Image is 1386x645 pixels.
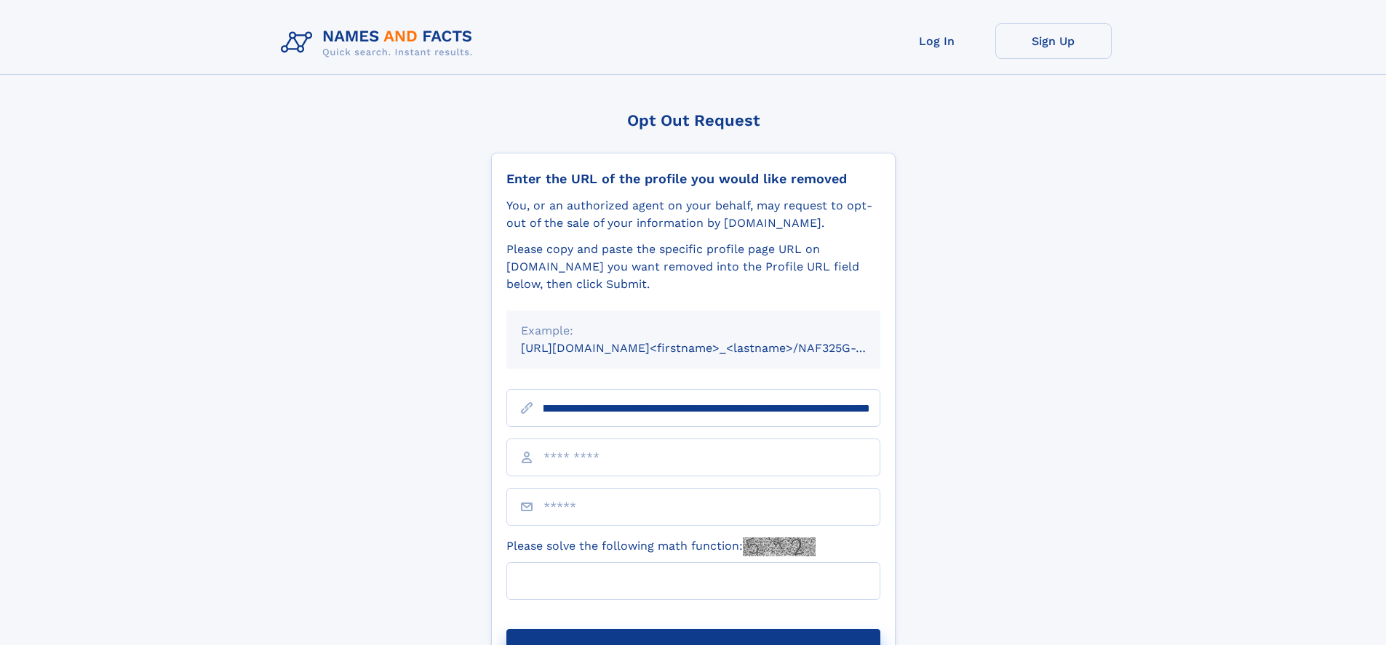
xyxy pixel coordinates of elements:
[491,111,896,129] div: Opt Out Request
[506,241,880,293] div: Please copy and paste the specific profile page URL on [DOMAIN_NAME] you want removed into the Pr...
[506,171,880,187] div: Enter the URL of the profile you would like removed
[521,322,866,340] div: Example:
[521,341,908,355] small: [URL][DOMAIN_NAME]<firstname>_<lastname>/NAF325G-xxxxxxxx
[506,537,816,556] label: Please solve the following math function:
[275,23,485,63] img: Logo Names and Facts
[879,23,995,59] a: Log In
[995,23,1112,59] a: Sign Up
[506,197,880,232] div: You, or an authorized agent on your behalf, may request to opt-out of the sale of your informatio...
